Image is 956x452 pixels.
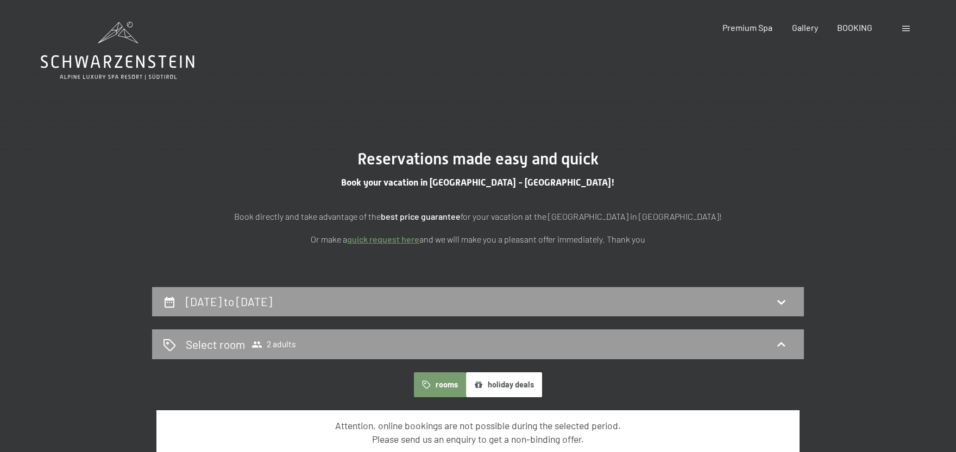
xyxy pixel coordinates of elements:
div: Attention, online bookings are not possible during the selected period. Please send us an enquiry... [176,419,781,445]
a: BOOKING [837,22,872,33]
span: Reservations made easy and quick [357,149,599,168]
a: quick request here [347,234,419,244]
p: Or make a and we will make you a pleasant offer immediately. Thank you [206,232,750,246]
a: Gallery [792,22,818,33]
a: Premium Spa [722,22,772,33]
button: rooms [414,372,466,397]
span: Book your vacation in [GEOGRAPHIC_DATA] - [GEOGRAPHIC_DATA]! [341,177,615,188]
p: Book directly and take advantage of the for your vacation at the [GEOGRAPHIC_DATA] in [GEOGRAPHIC... [206,209,750,224]
span: 2 adults [251,339,296,350]
h2: Select room [186,336,245,352]
button: holiday deals [466,372,542,397]
strong: best price guarantee [381,211,461,221]
h2: [DATE] to [DATE] [186,295,272,308]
